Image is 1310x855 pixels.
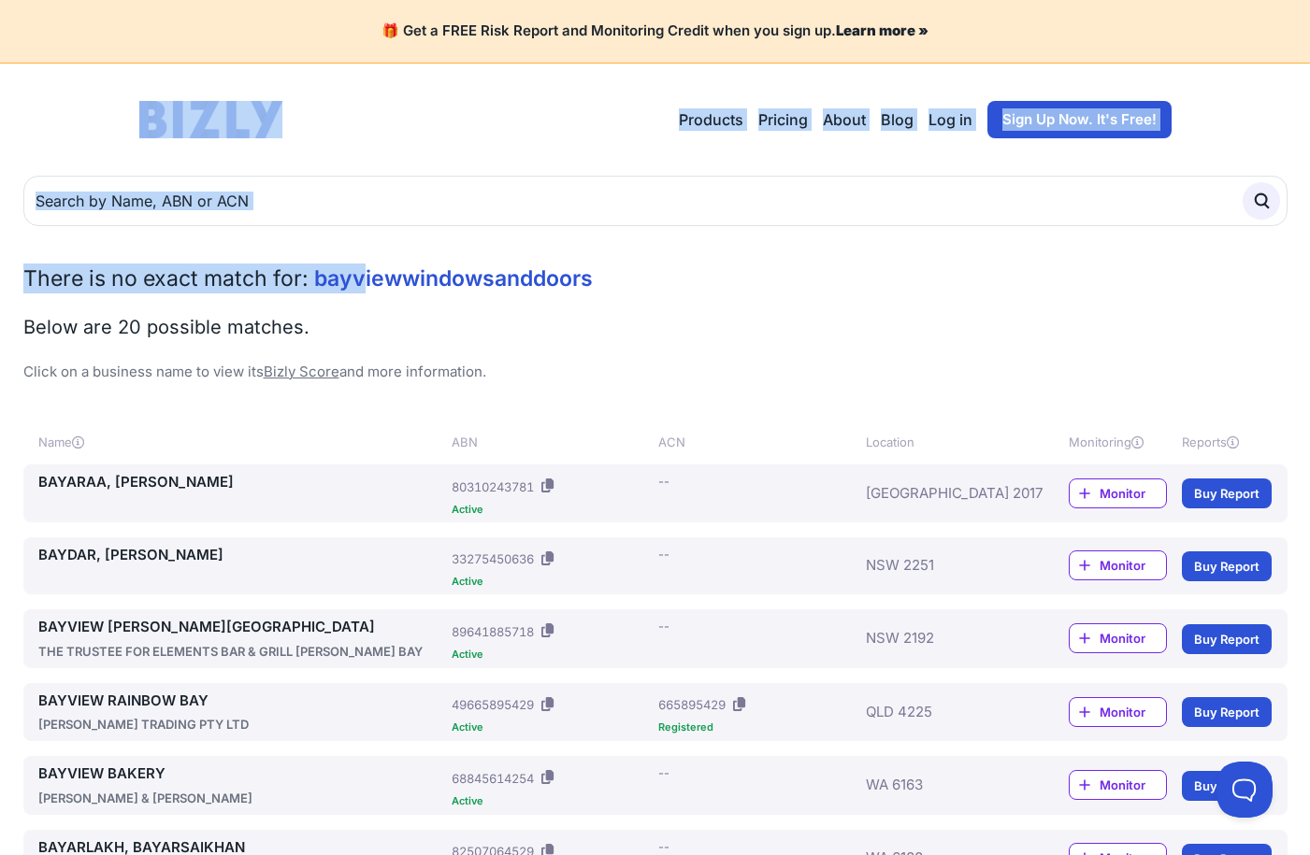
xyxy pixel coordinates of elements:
span: Below are 20 possible matches. [23,316,310,338]
div: 80310243781 [452,477,534,496]
div: Active [452,796,651,806]
div: Active [452,722,651,733]
div: WA 6163 [866,763,1014,807]
a: Buy Report [1182,624,1272,654]
div: Reports [1182,433,1272,451]
p: Click on a business name to view its and more information. [23,362,1288,383]
div: THE TRUSTEE FOR ELEMENTS BAR & GRILL [PERSON_NAME] BAY [38,642,445,661]
span: bayviewwindowsanddoors [314,265,593,292]
a: Buy Report [1182,697,1272,727]
a: Blog [881,108,914,131]
div: 89641885718 [452,622,534,641]
a: Log in [929,108,972,131]
a: Pricing [758,108,808,131]
a: BAYARAA, [PERSON_NAME] [38,472,445,493]
a: Buy Report [1182,551,1272,581]
a: Monitor [1069,697,1167,727]
a: BAYVIEW [PERSON_NAME][GEOGRAPHIC_DATA] [38,617,445,638]
div: Active [452,577,651,587]
a: Monitor [1069,623,1167,653]
div: -- [658,617,669,635]
div: Monitoring [1069,433,1167,451]
a: Buy Report [1182,478,1272,508]
div: Registered [658,722,857,733]
div: Name [38,433,445,451]
div: NSW 2192 [866,617,1014,661]
button: Products [679,108,743,131]
div: NSW 2251 [866,545,1014,588]
div: -- [658,763,669,782]
a: BAYVIEW BAKERY [38,763,445,785]
div: -- [658,545,669,563]
span: Monitor [1100,776,1166,794]
div: [PERSON_NAME] TRADING PTY LTD [38,715,445,734]
div: -- [658,472,669,491]
input: Search by Name, ABN or ACN [23,176,1288,226]
span: Monitor [1100,484,1166,503]
div: [PERSON_NAME] & [PERSON_NAME] [38,789,445,807]
a: Monitor [1069,550,1167,580]
a: BAYDAR, [PERSON_NAME] [38,545,445,566]
a: Learn more » [836,21,929,39]
span: Monitor [1100,556,1166,575]
span: Monitor [1100,703,1166,721]
h4: 🎁 Get a FREE Risk Report and Monitoring Credit when you sign up. [22,22,1288,40]
iframe: Toggle Customer Support [1216,762,1273,818]
a: Sign Up Now. It's Free! [987,101,1172,138]
div: Active [452,649,651,660]
a: Monitor [1069,770,1167,800]
div: Active [452,505,651,515]
div: 68845614254 [452,769,534,788]
a: Monitor [1069,478,1167,508]
div: ACN [658,433,857,451]
a: Bizly Score [264,363,339,380]
div: QLD 4225 [866,691,1014,734]
div: [GEOGRAPHIC_DATA] 2017 [866,472,1014,515]
span: There is no exact match for: [23,265,309,292]
div: 665895429 [658,695,726,714]
a: About [823,108,866,131]
span: Monitor [1100,629,1166,648]
div: 33275450636 [452,549,534,568]
div: ABN [452,433,651,451]
div: 49665895429 [452,695,534,714]
a: BAYVIEW RAINBOW BAY [38,691,445,712]
div: Location [866,433,1014,451]
a: Buy Report [1182,771,1272,801]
